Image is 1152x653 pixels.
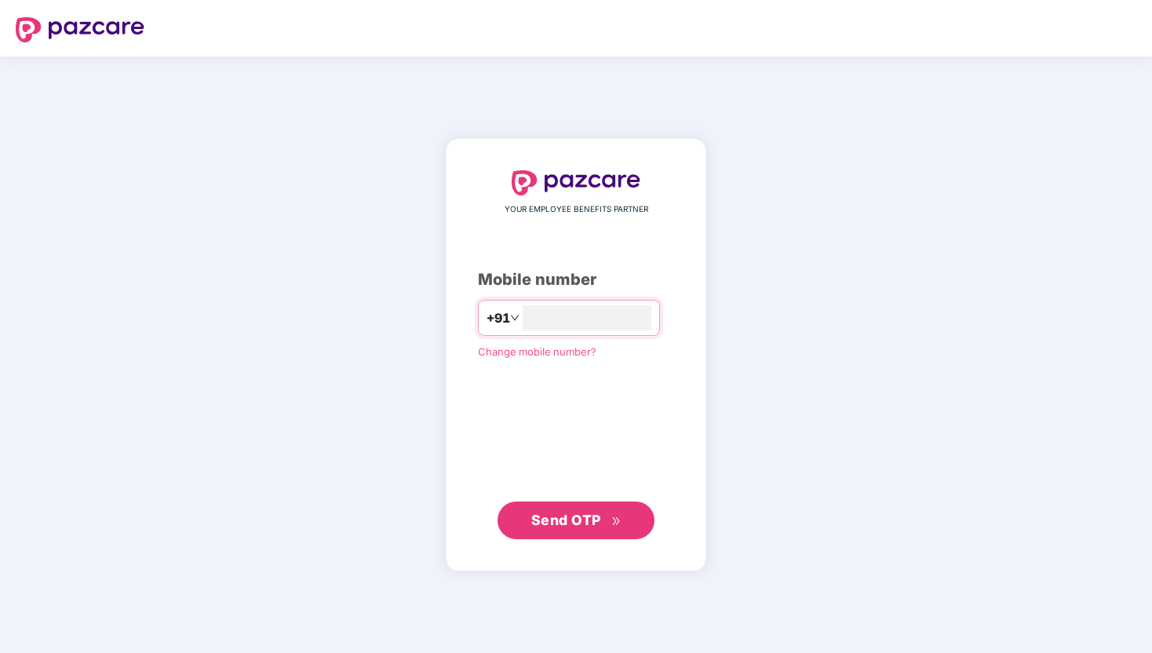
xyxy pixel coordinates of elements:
[505,203,648,216] span: YOUR EMPLOYEE BENEFITS PARTNER
[512,170,640,195] img: logo
[531,512,601,528] span: Send OTP
[498,502,654,539] button: Send OTPdouble-right
[478,345,596,358] a: Change mobile number?
[16,17,144,42] img: logo
[478,268,674,292] div: Mobile number
[510,313,519,323] span: down
[487,308,510,328] span: +91
[611,516,622,527] span: double-right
